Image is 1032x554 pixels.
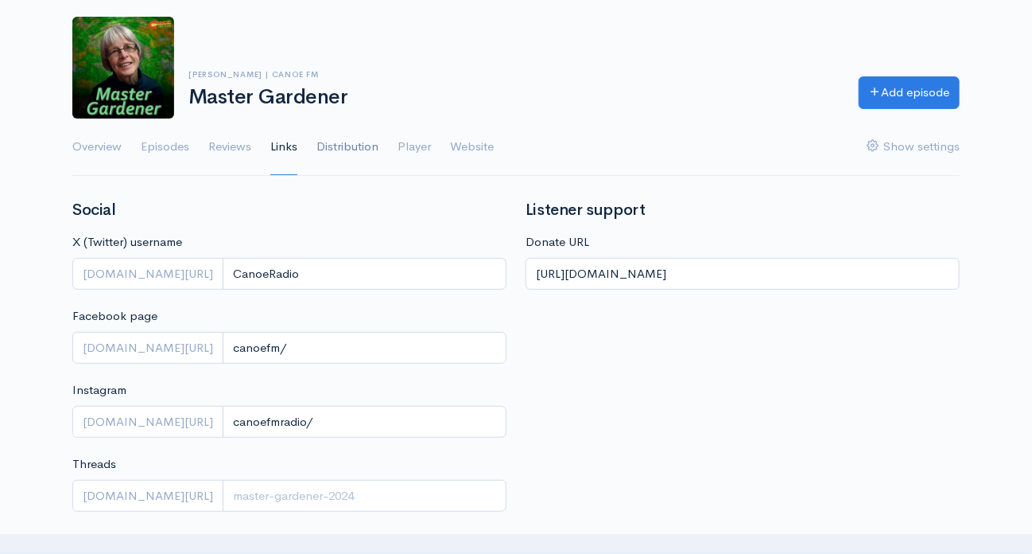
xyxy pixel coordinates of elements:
a: Reviews [208,119,251,176]
a: Website [450,119,494,176]
a: Show settings [867,119,960,176]
label: Donate URL [526,233,589,252]
span: [DOMAIN_NAME][URL] [72,406,223,439]
a: Overview [72,119,122,176]
span: [DOMAIN_NAME][URL] [72,332,223,365]
label: X (Twitter) username [72,233,182,252]
label: Instagram [72,381,126,400]
label: Youtube page url [72,529,164,548]
a: Episodes [141,119,189,176]
a: Links [270,119,297,176]
h6: [PERSON_NAME] | Canoe FM [188,70,840,79]
span: [DOMAIN_NAME][URL] [72,480,223,513]
input: master-gardener-2024 [223,258,506,291]
a: Distribution [316,119,378,176]
h2: Listener support [526,201,960,219]
a: Player [398,119,431,176]
span: [DOMAIN_NAME][URL] [72,258,223,291]
h2: Social [72,201,506,219]
input: master-gardener-2024 [223,332,506,365]
label: Facebook page [72,307,157,326]
input: master-gardener-2024 [223,406,506,439]
h1: Master Gardener [188,86,840,109]
label: Threads [72,455,116,474]
input: master-gardener-2024 [223,480,506,513]
a: Add episode [859,76,960,109]
input: https://patreon.com/master-gardener-2024 [526,258,960,291]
